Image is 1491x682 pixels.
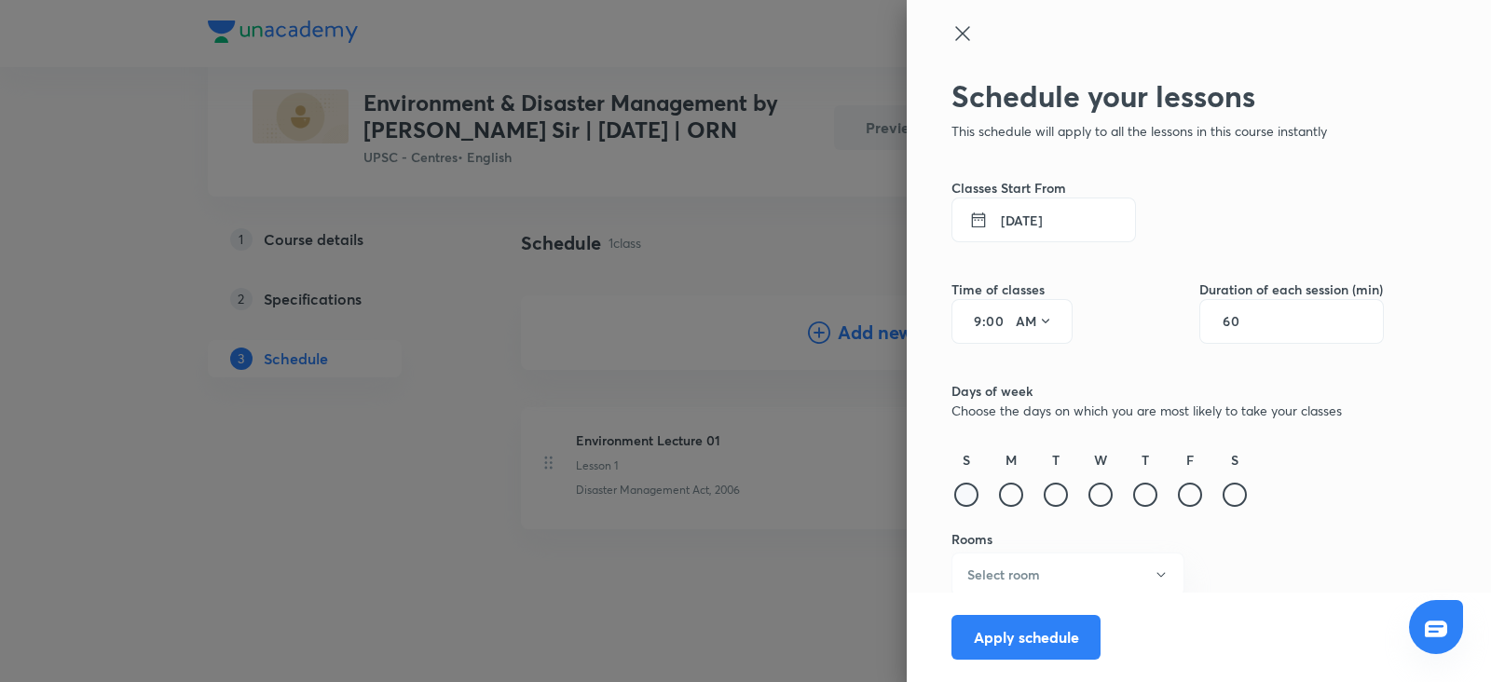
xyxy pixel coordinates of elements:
button: Apply schedule [951,615,1101,660]
h6: Rooms [951,529,1384,549]
button: Select room [951,552,1184,596]
button: [DATE] [951,198,1136,242]
h2: Schedule your lessons [951,78,1384,114]
h6: Select room [967,565,1040,584]
h6: S [1231,450,1238,470]
button: AM [1008,307,1060,336]
h6: Duration of each session (min) [1199,280,1384,299]
h6: S [963,450,970,470]
h6: Days of week [951,381,1384,401]
h6: W [1094,450,1107,470]
h6: T [1052,450,1060,470]
h6: Time of classes [951,280,1073,299]
div: : [951,299,1073,344]
h6: Classes Start From [951,178,1384,198]
h6: T [1142,450,1149,470]
h6: M [1005,450,1017,470]
p: This schedule will apply to all the lessons in this course instantly [951,121,1384,141]
p: Choose the days on which you are most likely to take your classes [951,401,1384,420]
h6: F [1186,450,1194,470]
